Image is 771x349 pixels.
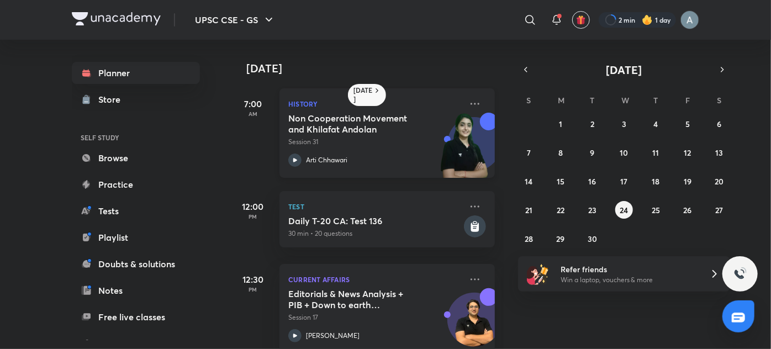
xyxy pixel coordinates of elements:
button: September 28, 2025 [520,230,538,247]
abbr: September 14, 2025 [525,176,533,187]
h5: 12:00 [231,200,275,213]
abbr: Saturday [717,95,721,105]
abbr: September 9, 2025 [590,147,595,158]
button: September 27, 2025 [710,201,728,219]
p: Current Affairs [288,273,462,286]
p: History [288,97,462,110]
a: Company Logo [72,12,161,28]
p: [PERSON_NAME] [306,331,360,341]
abbr: September 7, 2025 [527,147,531,158]
abbr: September 29, 2025 [557,234,565,244]
button: September 2, 2025 [584,115,601,133]
button: September 18, 2025 [647,172,664,190]
h6: SELF STUDY [72,128,200,147]
div: Store [98,93,127,106]
abbr: September 27, 2025 [715,205,723,215]
abbr: September 1, 2025 [559,119,562,129]
abbr: September 22, 2025 [557,205,564,215]
abbr: Thursday [653,95,658,105]
button: September 7, 2025 [520,144,538,161]
abbr: September 13, 2025 [715,147,723,158]
button: September 20, 2025 [710,172,728,190]
button: September 30, 2025 [584,230,601,247]
img: Company Logo [72,12,161,25]
img: unacademy [434,113,495,189]
abbr: Tuesday [590,95,595,105]
abbr: September 12, 2025 [684,147,691,158]
abbr: September 21, 2025 [525,205,532,215]
abbr: September 5, 2025 [685,119,690,129]
abbr: September 25, 2025 [652,205,660,215]
h5: Non Cooperation Movement and Khilafat Andolan [288,113,426,135]
a: Free live classes [72,306,200,328]
abbr: September 16, 2025 [589,176,596,187]
button: September 5, 2025 [679,115,696,133]
img: streak [642,14,653,25]
p: 30 min • 20 questions [288,229,462,239]
h6: Refer friends [561,263,696,275]
abbr: September 10, 2025 [620,147,628,158]
abbr: September 11, 2025 [652,147,659,158]
abbr: Wednesday [621,95,629,105]
p: Win a laptop, vouchers & more [561,275,696,285]
button: September 22, 2025 [552,201,569,219]
button: September 17, 2025 [615,172,633,190]
a: Tests [72,200,200,222]
button: September 4, 2025 [647,115,664,133]
h5: Editorials & News Analysis + PIB + Down to earth (September ) - L17 [288,288,426,310]
button: September 16, 2025 [584,172,601,190]
p: PM [231,286,275,293]
button: September 23, 2025 [584,201,601,219]
abbr: September 24, 2025 [620,205,628,215]
abbr: Friday [685,95,690,105]
abbr: Monday [558,95,564,105]
button: September 6, 2025 [710,115,728,133]
abbr: September 4, 2025 [653,119,658,129]
img: ttu [733,267,747,281]
button: September 11, 2025 [647,144,664,161]
h5: 12:30 [231,273,275,286]
a: Notes [72,279,200,302]
abbr: September 19, 2025 [684,176,691,187]
h6: [DATE] [353,86,373,104]
p: AM [231,110,275,117]
abbr: September 2, 2025 [590,119,594,129]
button: September 25, 2025 [647,201,664,219]
p: Session 31 [288,137,462,147]
abbr: September 17, 2025 [620,176,627,187]
a: Practice [72,173,200,195]
img: referral [527,263,549,285]
abbr: September 30, 2025 [588,234,597,244]
a: Doubts & solutions [72,253,200,275]
a: Browse [72,147,200,169]
h4: [DATE] [246,62,506,75]
a: Playlist [72,226,200,248]
img: Anu Singh [680,10,699,29]
button: September 12, 2025 [679,144,696,161]
button: September 14, 2025 [520,172,538,190]
button: UPSC CSE - GS [188,9,282,31]
button: [DATE] [534,62,715,77]
abbr: Sunday [527,95,531,105]
button: avatar [572,11,590,29]
a: Planner [72,62,200,84]
button: September 1, 2025 [552,115,569,133]
button: September 19, 2025 [679,172,696,190]
a: Store [72,88,200,110]
button: September 24, 2025 [615,201,633,219]
button: September 21, 2025 [520,201,538,219]
button: September 15, 2025 [552,172,569,190]
button: September 9, 2025 [584,144,601,161]
abbr: September 18, 2025 [652,176,659,187]
abbr: September 28, 2025 [525,234,533,244]
img: avatar [576,15,586,25]
p: PM [231,213,275,220]
button: September 3, 2025 [615,115,633,133]
p: Test [288,200,462,213]
abbr: September 8, 2025 [558,147,563,158]
button: September 29, 2025 [552,230,569,247]
abbr: September 26, 2025 [683,205,691,215]
abbr: September 23, 2025 [588,205,596,215]
h5: Daily T-20 CA: Test 136 [288,215,462,226]
abbr: September 6, 2025 [717,119,721,129]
